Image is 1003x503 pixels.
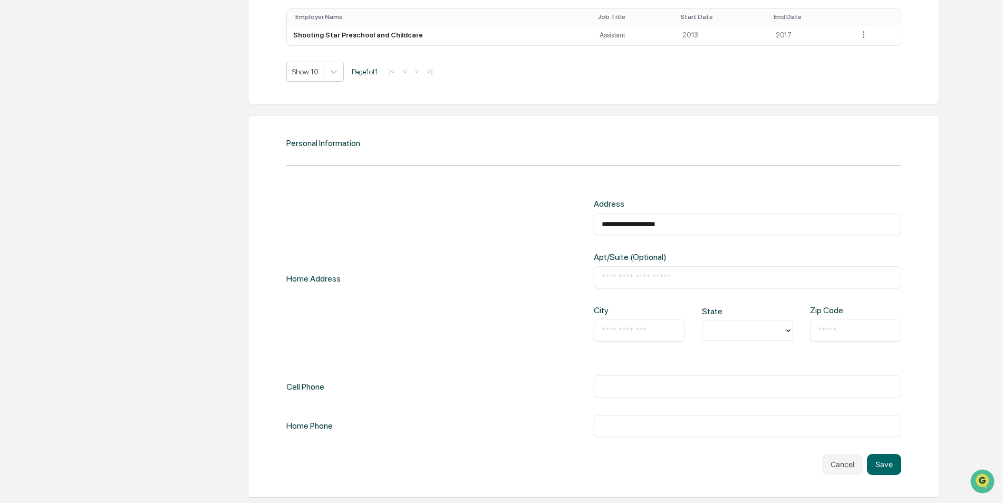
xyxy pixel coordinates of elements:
a: 🗄️Attestations [72,129,135,148]
div: Toggle SortBy [774,13,848,21]
div: Cell Phone [286,375,324,398]
td: Shooting Star Preschool and Childcare [287,25,593,45]
button: |< [386,67,398,76]
div: We're available if you need us! [36,91,133,100]
div: Start new chat [36,81,173,91]
button: Start new chat [179,84,192,96]
button: > [412,67,422,76]
div: Apt/Suite (Optional) [594,252,732,262]
iframe: Open customer support [969,468,998,497]
p: How can we help? [11,22,192,39]
span: Preclearance [21,133,68,143]
td: 2013 [676,25,769,45]
div: Toggle SortBy [295,13,589,21]
span: Data Lookup [21,153,66,163]
button: < [400,67,410,76]
td: Assistant [593,25,676,45]
span: Pylon [105,179,128,187]
div: 🔎 [11,154,19,162]
div: Address [594,199,732,209]
a: 🖐️Preclearance [6,129,72,148]
div: State [702,306,743,316]
div: Toggle SortBy [680,13,765,21]
span: Page 1 of 1 [352,67,378,76]
div: Toggle SortBy [597,13,672,21]
span: Attestations [87,133,131,143]
td: 2017 [769,25,852,45]
div: 🗄️ [76,134,85,142]
a: Powered byPylon [74,178,128,187]
div: Toggle SortBy [861,13,896,21]
div: Personal Information [286,138,360,148]
div: City [594,305,635,315]
div: 🖐️ [11,134,19,142]
a: 🔎Data Lookup [6,149,71,168]
div: Home Address [286,199,341,359]
button: Cancel [822,454,863,475]
div: Home Phone [286,415,333,437]
button: >| [423,67,436,76]
div: Zip Code [810,305,851,315]
button: Save [867,454,901,475]
img: 1746055101610-c473b297-6a78-478c-a979-82029cc54cd1 [11,81,30,100]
